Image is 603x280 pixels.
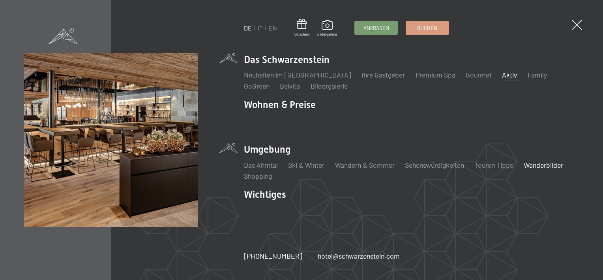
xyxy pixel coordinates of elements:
a: Anfragen [355,21,397,34]
a: Bildergalerie [317,20,337,37]
span: Bildergalerie [317,32,337,37]
a: Neuheiten im [GEOGRAPHIC_DATA] [244,70,351,79]
a: Family [528,70,547,79]
a: Touren Tipps [474,161,513,169]
a: Das Ahrntal [244,161,278,169]
a: Buchen [406,21,449,34]
span: Buchen [417,25,437,32]
a: Ihre Gastgeber [361,70,405,79]
a: GoGreen [244,81,270,90]
span: Anfragen [363,25,389,32]
a: Shopping [244,172,272,180]
a: Premium Spa [416,70,455,79]
a: Belvita [280,81,300,90]
a: IT [258,24,263,32]
a: [PHONE_NUMBER] [244,251,302,261]
a: Ski & Winter [288,161,324,169]
a: Sehenswürdigkeiten [405,161,464,169]
a: Gutschein [294,19,310,37]
a: hotel@schwarzenstein.com [318,251,400,261]
span: Gutschein [294,32,310,37]
a: DE [244,24,252,32]
a: Bildergalerie [311,81,348,90]
a: Aktiv [502,70,517,79]
a: Wanderbilder [524,161,563,169]
a: Gourmet [466,70,492,79]
a: EN [269,24,277,32]
span: [PHONE_NUMBER] [244,252,302,260]
a: Wandern & Sommer [335,161,395,169]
